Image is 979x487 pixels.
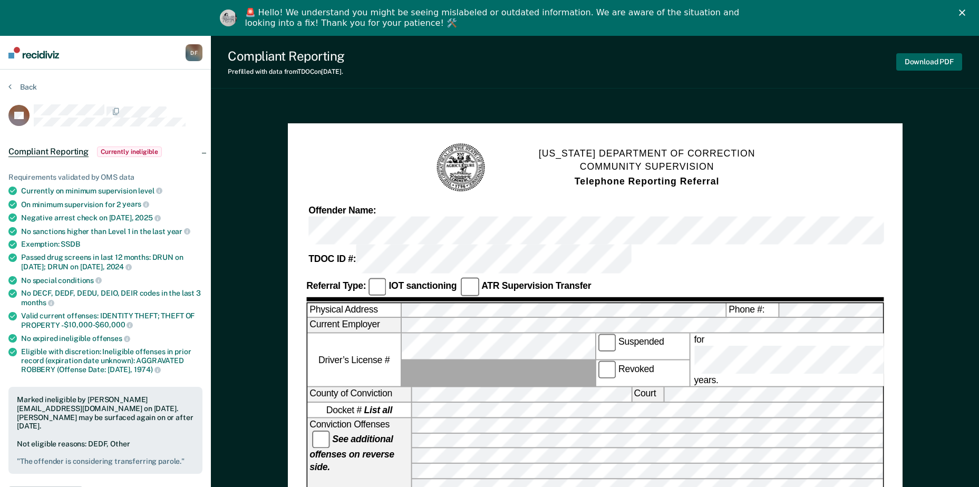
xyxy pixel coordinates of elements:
div: Marked ineligible by [PERSON_NAME][EMAIL_ADDRESS][DOMAIN_NAME] on [DATE]. [PERSON_NAME] may be su... [17,395,194,431]
img: Recidiviz [8,47,59,59]
div: Prefilled with data from TDOC on [DATE] . [228,68,345,75]
span: SSDB [61,240,80,248]
strong: List all [364,405,392,415]
button: Back [8,82,37,92]
span: 1974) [134,365,161,374]
input: Suspended [598,334,616,352]
div: Currently on minimum supervision [21,186,202,196]
img: TN Seal [435,142,487,194]
strong: See additional offenses on reverse side. [309,434,394,473]
div: Close [959,9,970,16]
div: Valid current offenses: IDENTITY THEFT; THEFT OF PROPERTY - [21,311,202,329]
h1: [US_STATE] DEPARTMENT OF CORRECTION COMMUNITY SUPERVISION [539,147,755,189]
div: Eligible with discretion: Ineligible offenses in prior record (expiration date unknown): AGGRAVAT... [21,347,202,374]
strong: ATR Supervision Transfer [481,281,591,291]
div: Not eligible reasons: DEDF, Other [17,440,194,466]
span: conditions [58,276,101,285]
div: No sanctions higher than Level 1 in the last [21,227,202,236]
strong: Referral Type: [306,281,366,291]
div: 🚨 Hello! We understand you might be seeing mislabeled or outdated information. We are aware of th... [245,7,743,28]
label: County of Conviction [307,388,411,402]
strong: TDOC ID #: [308,254,356,265]
label: Court [632,388,663,402]
span: months [21,298,54,307]
div: Compliant Reporting [228,48,345,64]
input: Revoked [598,361,616,379]
div: On minimum supervision for 2 [21,200,202,209]
button: DF [186,44,202,61]
label: Physical Address [307,303,401,317]
div: No expired ineligible [21,334,202,343]
label: Driver’s License # [307,334,401,387]
strong: IOT sanctioning [389,281,457,291]
span: 2024 [106,262,132,271]
button: Download PDF [896,53,962,71]
div: Negative arrest check on [DATE], [21,213,202,222]
label: Phone #: [726,303,778,317]
div: Exemption: [21,240,202,249]
strong: Telephone Reporting Referral [575,176,720,187]
span: 2025 [135,213,160,222]
label: for years. [692,334,971,387]
div: Requirements validated by OMS data [8,173,202,182]
span: year [167,227,190,236]
span: $10,000-$60,000 [64,320,133,329]
label: Current Employer [307,318,401,333]
div: No special [21,276,202,285]
span: Docket # [326,404,392,416]
div: D F [186,44,202,61]
strong: Offender Name: [308,205,376,216]
pre: " The offender is considering transferring parole. " [17,457,194,466]
input: ATR Supervision Transfer [461,278,479,296]
label: Suspended [596,334,689,360]
div: Passed drug screens in last 12 months: DRUN on [DATE]; DRUN on [DATE], [21,253,202,271]
span: Compliant Reporting [8,147,89,157]
label: Revoked [596,361,689,387]
span: level [138,187,162,195]
img: Profile image for Kim [220,9,237,26]
span: years [122,200,149,208]
span: Currently ineligible [97,147,162,157]
input: IOT sanctioning [368,278,386,296]
span: offenses [92,334,130,343]
div: No DECF, DEDF, DEDU, DEIO, DEIR codes in the last 3 [21,289,202,307]
input: See additional offenses on reverse side. [312,431,330,449]
input: for years. [694,346,969,374]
